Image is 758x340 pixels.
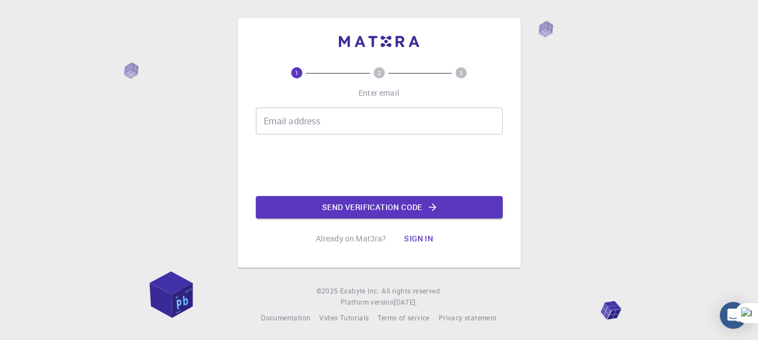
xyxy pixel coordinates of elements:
[378,69,381,77] text: 2
[460,69,463,77] text: 3
[395,227,442,250] button: Sign in
[261,313,310,322] span: Documentation
[378,313,429,324] a: Terms of service
[341,297,394,308] span: Platform version
[720,302,747,329] div: Open Intercom Messenger
[319,313,369,324] a: Video Tutorials
[382,286,442,297] span: All rights reserved.
[340,286,379,295] span: Exabyte Inc.
[439,313,497,324] a: Privacy statement
[261,313,310,324] a: Documentation
[295,69,298,77] text: 1
[256,196,503,218] button: Send verification code
[359,87,399,99] p: Enter email
[394,297,417,308] a: [DATE].
[340,286,379,297] a: Exabyte Inc.
[294,143,465,187] iframe: reCAPTCHA
[394,297,417,306] span: [DATE] .
[378,313,429,322] span: Terms of service
[316,233,387,244] p: Already on Mat3ra?
[316,286,340,297] span: © 2025
[439,313,497,322] span: Privacy statement
[319,313,369,322] span: Video Tutorials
